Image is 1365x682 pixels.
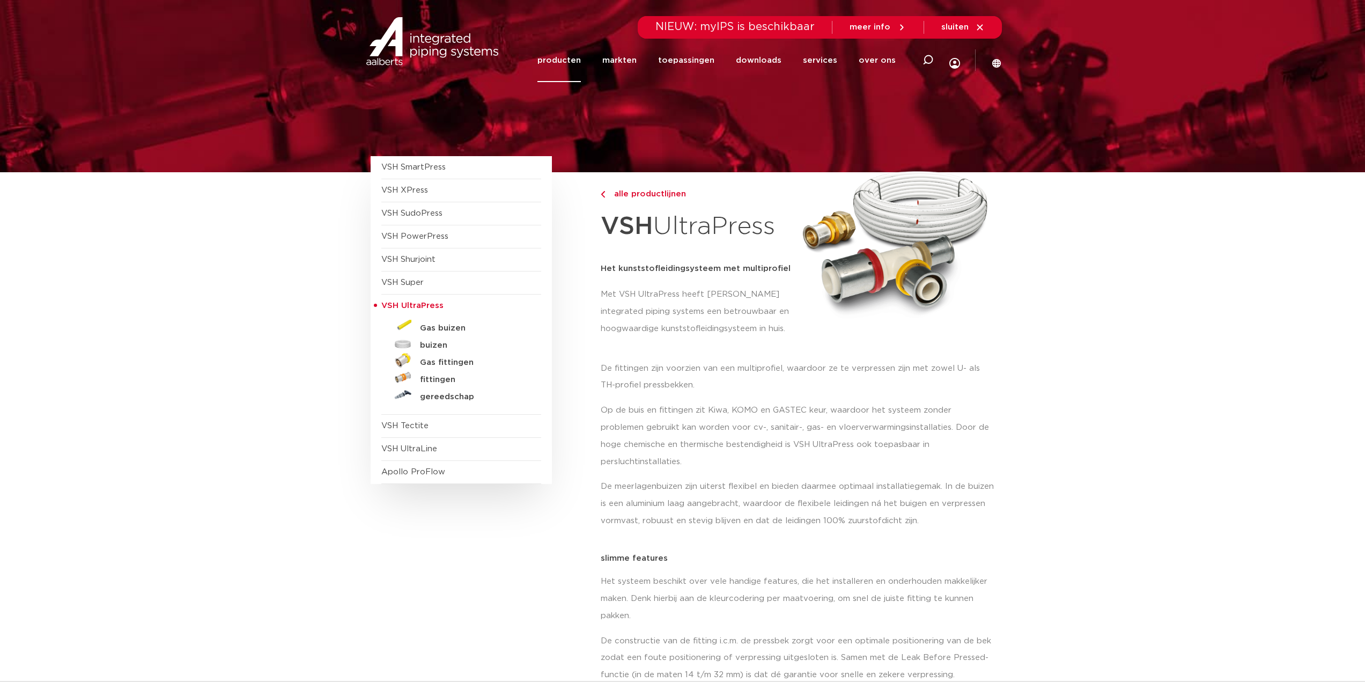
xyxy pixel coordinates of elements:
a: buizen [381,335,541,352]
h1: UltraPress [601,206,795,247]
a: alle productlijnen [601,188,795,201]
nav: Menu [537,39,896,82]
a: fittingen [381,369,541,386]
p: De fittingen zijn voorzien van een multiprofiel, waardoor ze te verpressen zijn met zowel U- als ... [601,360,995,394]
h5: fittingen [420,375,526,385]
a: gereedschap [381,386,541,404]
span: alle productlijnen [608,190,686,198]
a: VSH Super [381,278,424,287]
a: meer info [850,23,906,32]
span: sluiten [941,23,969,31]
h5: gereedschap [420,392,526,402]
p: Op de buis en fittingen zit Kiwa, KOMO en GASTEC keur, waardoor het systeem zonder problemen gebr... [601,402,995,471]
a: VSH Shurjoint [381,255,436,263]
span: NIEUW: myIPS is beschikbaar [655,21,815,32]
a: sluiten [941,23,985,32]
a: VSH UltraLine [381,445,437,453]
p: slimme features [601,554,995,562]
a: Apollo ProFlow [381,468,445,476]
p: Met VSH UltraPress heeft [PERSON_NAME] integrated piping systems een betrouwbaar en hoogwaardige ... [601,286,795,338]
a: VSH Tectite [381,422,429,430]
a: toepassingen [658,39,714,82]
a: VSH PowerPress [381,232,448,240]
img: chevron-right.svg [601,191,605,198]
a: markten [602,39,637,82]
a: VSH XPress [381,186,428,194]
a: Gas fittingen [381,352,541,369]
h5: Gas buizen [420,324,526,333]
p: De meerlagenbuizen zijn uiterst flexibel en bieden daarmee optimaal installatiegemak. In de buize... [601,478,995,530]
span: meer info [850,23,890,31]
h5: Het kunststofleidingsysteem met multiprofiel [601,260,795,277]
a: Gas buizen [381,318,541,335]
span: VSH UltraPress [381,302,444,310]
p: Het systeem beschikt over vele handige features, die het installeren en onderhouden makkelijker m... [601,573,995,625]
a: services [803,39,837,82]
a: VSH SmartPress [381,163,446,171]
a: over ons [859,39,896,82]
a: VSH SudoPress [381,209,442,217]
a: downloads [736,39,781,82]
a: producten [537,39,581,82]
h5: Gas fittingen [420,358,526,368]
h5: buizen [420,341,526,350]
strong: VSH [601,214,653,239]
